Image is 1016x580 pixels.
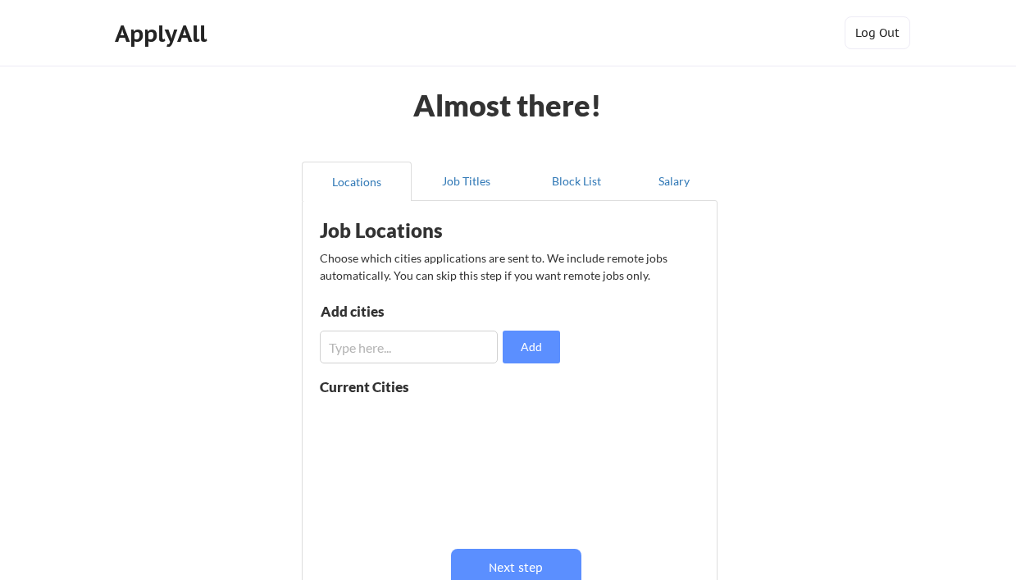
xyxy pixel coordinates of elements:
[522,162,631,201] button: Block List
[845,16,910,49] button: Log Out
[302,162,412,201] button: Locations
[320,380,444,394] div: Current Cities
[503,331,560,363] button: Add
[321,304,490,318] div: Add cities
[631,162,718,201] button: Salary
[393,90,622,120] div: Almost there!
[320,331,498,363] input: Type here...
[115,20,212,48] div: ApplyAll
[320,249,697,284] div: Choose which cities applications are sent to. We include remote jobs automatically. You can skip ...
[412,162,522,201] button: Job Titles
[320,221,526,240] div: Job Locations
